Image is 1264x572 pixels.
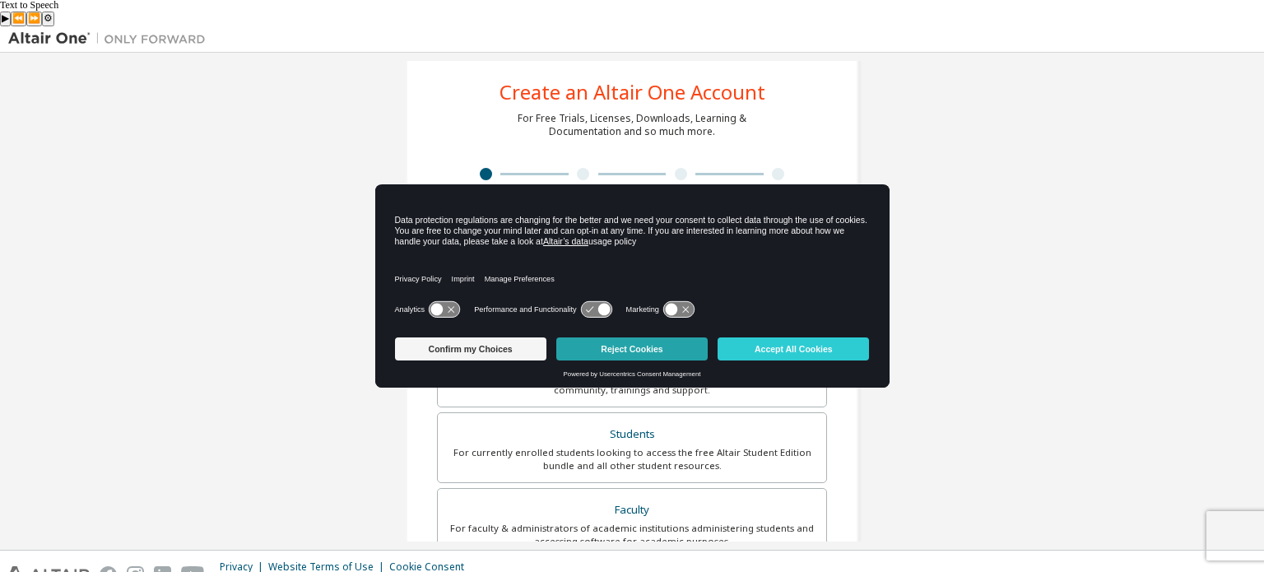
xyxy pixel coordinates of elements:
div: Create an Altair One Account [500,82,765,102]
div: Faculty [448,499,816,522]
div: For Free Trials, Licenses, Downloads, Learning & Documentation and so much more. [518,112,746,138]
button: Forward [26,12,42,26]
button: Settings [42,12,54,26]
div: Students [448,423,816,446]
img: Altair One [8,30,214,47]
div: For faculty & administrators of academic institutions administering students and accessing softwa... [448,522,816,548]
div: For currently enrolled students looking to access the free Altair Student Edition bundle and all ... [448,446,816,472]
button: Previous [11,12,26,26]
